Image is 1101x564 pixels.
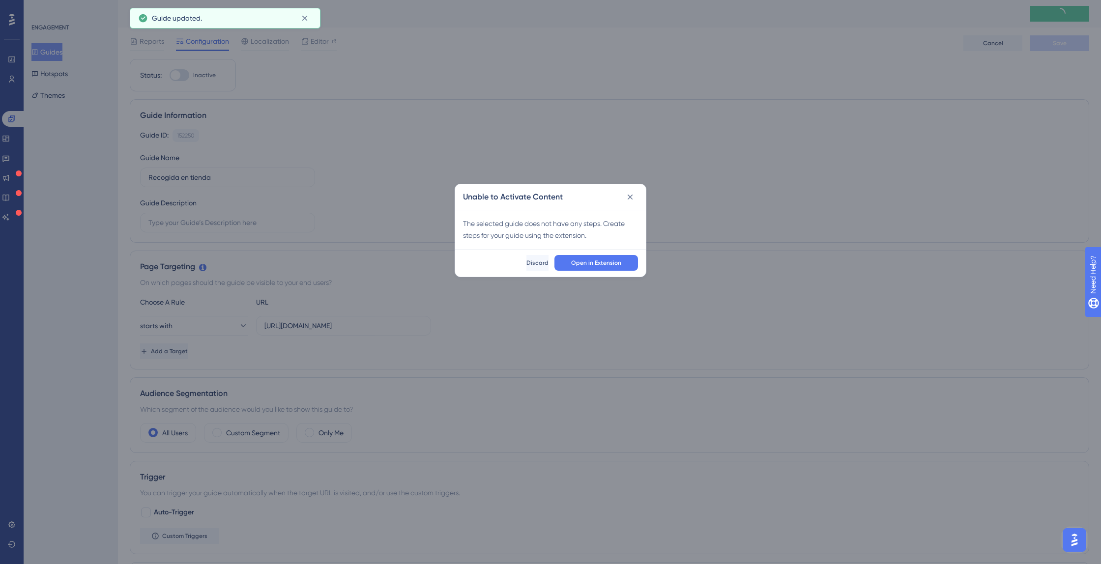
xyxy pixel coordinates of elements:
[23,2,61,14] span: Need Help?
[152,12,202,24] span: Guide updated.
[1060,525,1089,555] iframe: UserGuiding AI Assistant Launcher
[463,191,563,203] h2: Unable to Activate Content
[463,218,638,241] div: The selected guide does not have any steps. Create steps for your guide using the extension.
[571,259,621,267] span: Open in Extension
[526,259,549,267] span: Discard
